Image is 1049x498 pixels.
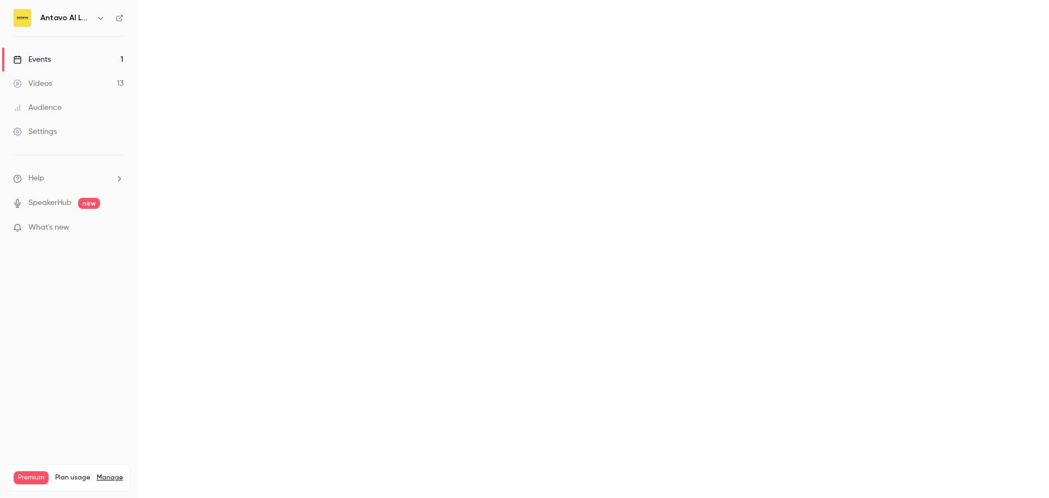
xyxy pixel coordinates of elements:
[110,223,123,233] iframe: Noticeable Trigger
[28,222,69,233] span: What's new
[13,78,52,89] div: Videos
[28,197,72,209] a: SpeakerHub
[13,126,57,137] div: Settings
[14,9,31,27] img: Antavo AI Loyalty Cloud
[97,473,123,482] a: Manage
[13,173,123,184] li: help-dropdown-opener
[14,471,49,484] span: Premium
[13,102,62,113] div: Audience
[13,54,51,65] div: Events
[55,473,90,482] span: Plan usage
[40,13,92,24] h6: Antavo AI Loyalty Cloud
[28,173,44,184] span: Help
[78,198,100,209] span: new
